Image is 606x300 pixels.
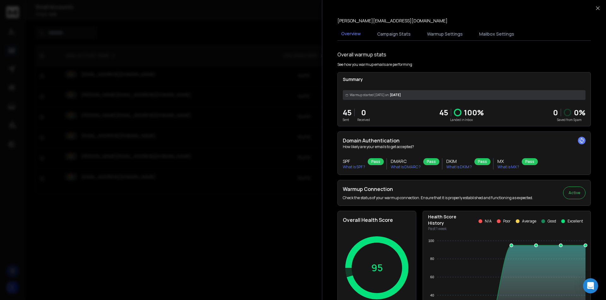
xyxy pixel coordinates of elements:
[337,62,412,67] p: See how you warmup emails are performing
[423,27,466,41] button: Warmup Settings
[583,278,598,293] div: Open Intercom Messenger
[428,226,466,231] p: Past 1 week
[350,93,389,97] span: Warmup started [DATE] on
[439,107,448,118] p: 45
[428,214,466,226] p: Health Score History
[428,239,434,243] tspan: 100
[423,158,439,165] div: Pass
[357,118,370,122] p: Received
[464,107,484,118] p: 100 %
[337,51,386,58] h1: Overall warmup stats
[391,158,421,164] h3: DMARC
[343,164,365,170] p: What is SPF ?
[553,107,558,118] strong: 0
[343,90,585,100] div: [DATE]
[485,219,492,224] p: N/A
[343,118,352,122] p: Sent
[343,158,365,164] h3: SPF
[343,185,533,193] h2: Warmup Connection
[446,164,472,170] p: What is DKIM ?
[567,219,583,224] p: Excellent
[343,144,585,149] p: How likely are your emails to get accepted?
[503,219,511,224] p: Poor
[357,107,370,118] p: 0
[343,195,533,200] p: Check the status of your warmup connection. Ensure that it is properly established and functionin...
[497,164,519,170] p: What is MX ?
[373,27,414,41] button: Campaign Stats
[475,27,518,41] button: Mailbox Settings
[430,275,434,279] tspan: 60
[522,219,536,224] p: Average
[563,187,585,199] button: Active
[553,118,585,122] p: Saved from Spam
[343,137,585,144] h2: Domain Authentication
[439,118,484,122] p: Landed in Inbox
[474,158,490,165] div: Pass
[446,158,472,164] h3: DKIM
[430,293,434,297] tspan: 40
[430,257,434,261] tspan: 80
[343,76,585,83] p: Summary
[548,219,556,224] p: Good
[391,164,421,170] p: What is DMARC ?
[497,158,519,164] h3: MX
[343,107,352,118] p: 45
[337,18,448,24] p: [PERSON_NAME][EMAIL_ADDRESS][DOMAIN_NAME]
[368,158,384,165] div: Pass
[343,216,411,224] h2: Overall Health Score
[522,158,538,165] div: Pass
[337,27,365,41] button: Overview
[371,262,383,274] p: 95
[574,107,585,118] p: 0 %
